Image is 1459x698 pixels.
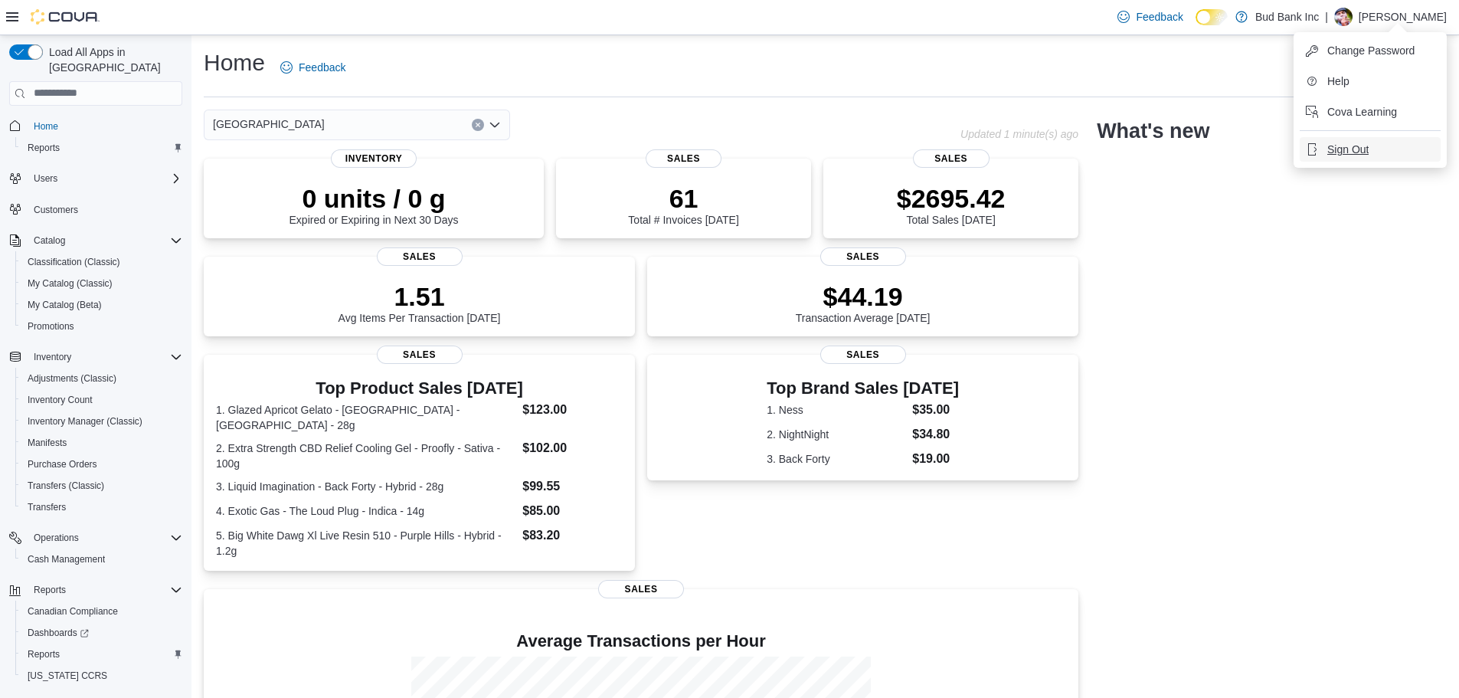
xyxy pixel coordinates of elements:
[21,455,182,474] span: Purchase Orders
[34,351,71,363] span: Inventory
[28,169,182,188] span: Users
[15,644,188,665] button: Reports
[21,253,126,271] a: Classification (Classic)
[1359,8,1447,26] p: [PERSON_NAME]
[897,183,1006,226] div: Total Sales [DATE]
[1196,9,1228,25] input: Dark Mode
[34,120,58,133] span: Home
[21,274,119,293] a: My Catalog (Classic)
[3,527,188,549] button: Operations
[912,450,959,468] dd: $19.00
[21,434,182,452] span: Manifests
[21,412,149,431] a: Inventory Manager (Classic)
[820,247,906,266] span: Sales
[28,605,118,618] span: Canadian Compliance
[796,281,931,312] p: $44.19
[290,183,459,214] p: 0 units / 0 g
[21,412,182,431] span: Inventory Manager (Classic)
[34,584,66,596] span: Reports
[796,281,931,324] div: Transaction Average [DATE]
[28,231,182,250] span: Catalog
[28,201,84,219] a: Customers
[1300,38,1441,63] button: Change Password
[913,149,990,168] span: Sales
[216,402,516,433] dt: 1. Glazed Apricot Gelato - [GEOGRAPHIC_DATA] - [GEOGRAPHIC_DATA] - 28g
[216,379,623,398] h3: Top Product Sales [DATE]
[1136,9,1183,25] span: Feedback
[21,139,182,157] span: Reports
[216,632,1066,650] h4: Average Transactions per Hour
[15,454,188,475] button: Purchase Orders
[21,391,99,409] a: Inventory Count
[28,480,104,492] span: Transfers (Classic)
[21,434,73,452] a: Manifests
[21,624,182,642] span: Dashboards
[767,451,906,467] dt: 3. Back Forty
[213,115,325,133] span: [GEOGRAPHIC_DATA]
[339,281,501,324] div: Avg Items Per Transaction [DATE]
[1327,104,1397,120] span: Cova Learning
[21,296,182,314] span: My Catalog (Beta)
[28,169,64,188] button: Users
[377,247,463,266] span: Sales
[28,581,182,599] span: Reports
[21,477,182,495] span: Transfers (Classic)
[1327,142,1369,157] span: Sign Out
[15,601,188,622] button: Canadian Compliance
[21,296,108,314] a: My Catalog (Beta)
[21,645,182,664] span: Reports
[15,475,188,496] button: Transfers (Classic)
[21,477,110,495] a: Transfers (Classic)
[1325,8,1328,26] p: |
[767,402,906,418] dt: 1. Ness
[912,401,959,419] dd: $35.00
[21,550,111,569] a: Cash Management
[767,379,959,398] h3: Top Brand Sales [DATE]
[489,119,501,131] button: Open list of options
[28,437,67,449] span: Manifests
[28,117,64,136] a: Home
[204,48,265,78] h1: Home
[15,432,188,454] button: Manifests
[15,665,188,687] button: [US_STATE] CCRS
[522,477,623,496] dd: $99.55
[15,368,188,389] button: Adjustments (Classic)
[21,498,182,516] span: Transfers
[28,648,60,660] span: Reports
[522,401,623,419] dd: $123.00
[1300,100,1441,124] button: Cova Learning
[299,60,345,75] span: Feedback
[15,294,188,316] button: My Catalog (Beta)
[28,670,107,682] span: [US_STATE] CCRS
[28,581,72,599] button: Reports
[21,550,182,569] span: Cash Management
[21,369,123,388] a: Adjustments (Classic)
[28,458,97,470] span: Purchase Orders
[28,231,71,250] button: Catalog
[522,439,623,457] dd: $102.00
[28,627,89,639] span: Dashboards
[1334,8,1353,26] div: Darren Lopes
[897,183,1006,214] p: $2695.42
[15,496,188,518] button: Transfers
[15,316,188,337] button: Promotions
[34,172,57,185] span: Users
[21,317,182,336] span: Promotions
[21,624,95,642] a: Dashboards
[15,273,188,294] button: My Catalog (Classic)
[21,391,182,409] span: Inventory Count
[628,183,738,214] p: 61
[1097,119,1209,143] h2: What's new
[1196,25,1196,26] span: Dark Mode
[28,553,105,565] span: Cash Management
[1111,2,1189,32] a: Feedback
[43,44,182,75] span: Load All Apps in [GEOGRAPHIC_DATA]
[522,502,623,520] dd: $85.00
[1300,69,1441,93] button: Help
[3,579,188,601] button: Reports
[216,503,516,519] dt: 4. Exotic Gas - The Loud Plug - Indica - 14g
[28,348,182,366] span: Inventory
[28,529,85,547] button: Operations
[15,389,188,411] button: Inventory Count
[216,441,516,471] dt: 2. Extra Strength CBD Relief Cooling Gel - Proofly - Sativa - 100g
